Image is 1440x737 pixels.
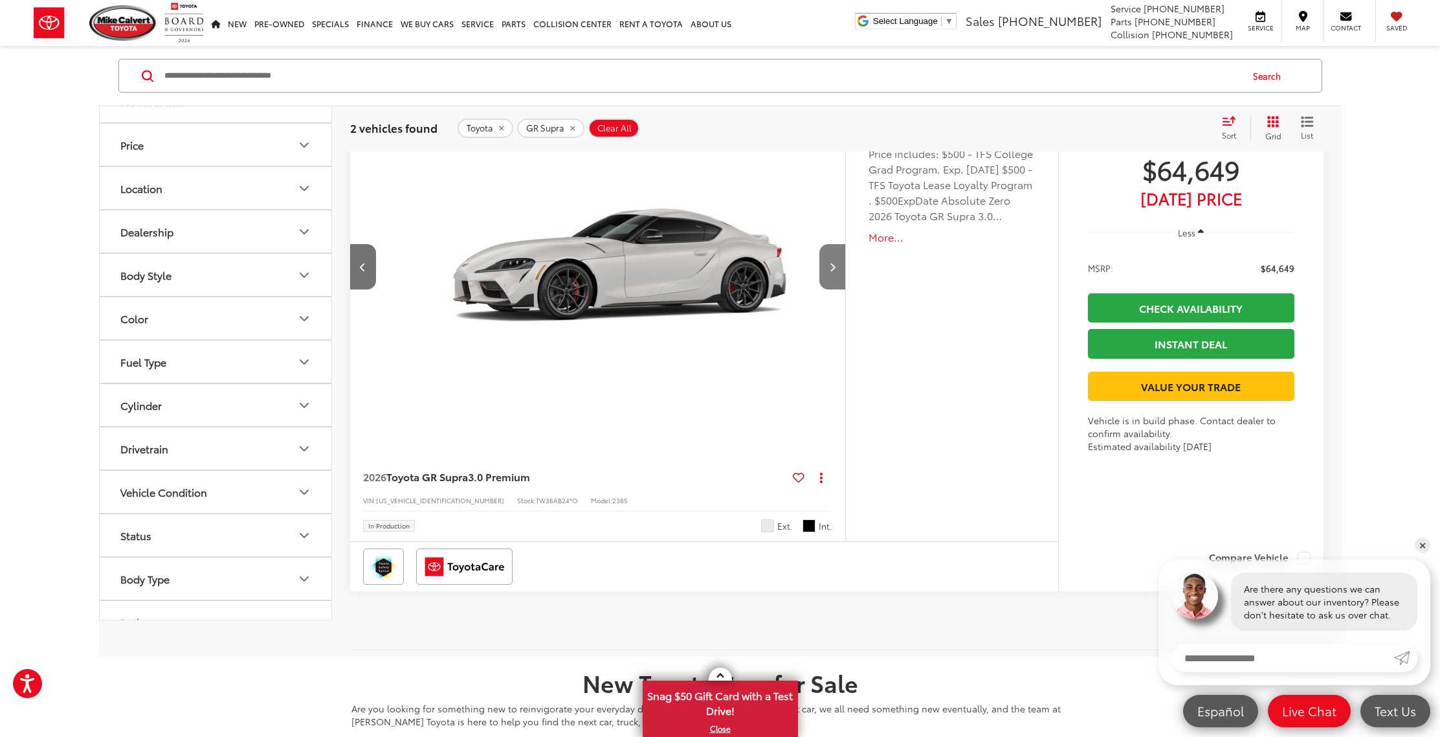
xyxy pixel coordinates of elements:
a: Español [1183,695,1258,727]
div: Vehicle is in build phase. Contact dealer to confirm availability. Estimated availability [DATE] [1088,414,1294,453]
span: List [1301,130,1314,141]
span: Saved [1382,23,1411,32]
span: Collision [1111,28,1149,41]
span: [PHONE_NUMBER] [998,12,1102,29]
span: Black Leather-Trimmed [803,519,815,532]
button: PackagesPackages [100,601,333,643]
a: 2026 Toyota GR Supra 3.0 Premium2026 Toyota GR Supra 3.0 Premium2026 Toyota GR Supra 3.0 Premium2... [374,80,872,453]
span: TW36AB24*O [536,495,578,505]
span: Int. [819,520,832,532]
div: 2026 Toyota GR Supra 3.0 Premium 2 [374,80,872,453]
span: $64,649 [1088,153,1294,185]
div: Location [120,182,162,194]
button: Body StyleBody Style [100,254,333,296]
div: Cylinder [296,397,312,413]
span: ​ [941,16,942,26]
span: VIN: [363,495,376,505]
span: Select Language [873,16,938,26]
span: ▼ [945,16,953,26]
span: Live Chat [1276,703,1343,719]
span: Ext. [777,520,793,532]
div: Model & Trim [120,95,184,108]
span: Grid [1265,130,1281,141]
div: Price [296,137,312,152]
span: [PHONE_NUMBER] [1135,15,1215,28]
button: CylinderCylinder [100,384,333,426]
span: Absolute Zero [761,519,774,532]
div: Color [120,312,148,324]
div: Status [296,527,312,543]
button: Body TypeBody Type [100,558,333,600]
div: Price includes: $500 - TFS College Grad Program. Exp. [DATE] $500 - TFS Toyota Lease Loyalty Prog... [869,146,1035,223]
button: DealershipDealership [100,210,333,253]
span: [PHONE_NUMBER] [1152,28,1233,41]
img: Mike Calvert Toyota [89,5,158,41]
button: Less [1171,221,1210,244]
a: Live Chat [1268,695,1351,727]
span: Less [1178,227,1195,238]
span: GR Supra [526,123,564,133]
span: Parts [1111,15,1132,28]
span: Sales [966,12,995,29]
button: Search [1241,60,1300,92]
span: Map [1289,23,1317,32]
a: Text Us [1360,695,1430,727]
button: Actions [810,466,832,488]
img: Toyota Safety Sense Mike Calvert Toyota Houston TX [366,551,401,582]
span: Toyota [467,123,493,133]
img: ToyotaCare Mike Calvert Toyota Houston TX [419,551,510,582]
strong: New Toyota Cars for Sale [582,666,858,699]
span: Model: [591,495,612,505]
p: Are you looking for something new to reinvigorate your everyday driving? Even if you love your cu... [351,702,1089,728]
button: Vehicle ConditionVehicle Condition [100,471,333,513]
button: Select sort value [1215,115,1250,141]
span: Contact [1331,23,1361,32]
a: Instant Deal [1088,329,1294,358]
div: Body Type [120,573,170,585]
div: Fuel Type [296,354,312,369]
button: DrivetrainDrivetrain [100,427,333,470]
div: Fuel Type [120,356,166,368]
div: Cylinder [120,399,162,411]
span: [PHONE_NUMBER] [1144,2,1224,15]
span: 2026 [363,469,386,484]
button: remove Toyota [458,119,513,138]
div: Body Style [120,269,172,281]
button: Clear All [588,119,639,138]
div: Status [120,529,151,541]
button: List View [1291,115,1324,141]
input: Search by Make, Model, or Keyword [163,60,1241,91]
a: 2026Toyota GR Supra3.0 Premium [363,470,788,484]
span: Snag $50 Gift Card with a Test Drive! [644,682,797,721]
label: Compare Vehicle [1209,552,1311,565]
a: Submit [1394,644,1417,672]
span: Service [1111,2,1141,15]
button: remove GR%20Supra [517,119,584,138]
img: 2026 Toyota GR Supra 3.0 Premium [374,80,872,454]
div: Vehicle Condition [120,486,207,498]
span: Sort [1222,130,1236,141]
button: PricePrice [100,124,333,166]
button: LocationLocation [100,167,333,209]
div: Price [120,139,144,151]
span: Service [1246,23,1275,32]
input: Enter your message [1171,644,1394,672]
button: StatusStatus [100,514,333,556]
span: dropdown dots [820,472,823,482]
span: $64,649 [1261,262,1294,275]
span: Español [1191,703,1250,719]
button: Fuel TypeFuel Type [100,341,333,383]
img: Agent profile photo [1171,573,1218,619]
button: Next image [819,244,845,289]
div: Location [296,180,312,196]
button: Previous image [350,244,376,289]
div: Dealership [296,223,312,239]
span: Toyota GR Supra [386,469,468,484]
span: Stock: [517,495,536,505]
button: Grid View [1250,115,1291,141]
div: Are there any questions we can answer about our inventory? Please don't hesitate to ask us over c... [1231,573,1417,631]
a: Select Language​ [873,16,953,26]
div: Body Style [296,267,312,282]
div: Drivetrain [296,440,312,456]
